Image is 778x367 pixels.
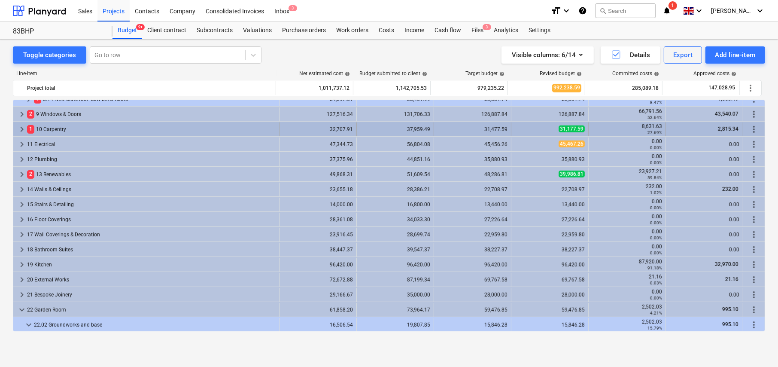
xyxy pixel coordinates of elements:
[438,202,508,208] div: 13,440.00
[429,22,466,39] a: Cash flow
[650,100,662,105] small: 8.47%
[17,154,27,165] span: keyboard_arrow_right
[592,153,662,165] div: 0.00
[438,262,508,268] div: 96,420.00
[283,232,353,238] div: 23,916.45
[693,70,736,76] div: Approved costs
[669,232,739,238] div: 0.00
[714,261,739,267] span: 32,970.00
[647,115,662,120] small: 52.64%
[650,311,662,315] small: 4.21%
[17,109,27,119] span: keyboard_arrow_right
[515,111,585,117] div: 126,887.84
[360,156,430,162] div: 44,851.16
[515,156,585,162] div: 35,880.93
[721,186,739,192] span: 232.00
[592,168,662,180] div: 23,927.21
[721,321,739,327] span: 995.10
[592,199,662,211] div: 0.00
[283,141,353,147] div: 47,344.73
[13,27,102,36] div: 83BHP
[360,202,430,208] div: 16,800.00
[749,184,759,195] span: More actions
[498,71,504,76] span: help
[438,171,508,177] div: 48,286.81
[652,71,659,76] span: help
[360,187,430,193] div: 28,386.21
[669,247,739,253] div: 0.00
[438,307,508,313] div: 59,476.85
[592,214,662,226] div: 0.00
[438,126,508,132] div: 31,477.59
[589,81,659,95] div: 285,089.18
[669,202,739,208] div: 0.00
[17,229,27,240] span: keyboard_arrow_right
[24,320,34,330] span: keyboard_arrow_down
[647,326,662,330] small: 15.79%
[299,70,350,76] div: Net estimated cost
[17,169,27,180] span: keyboard_arrow_right
[27,273,276,287] div: 20 External Works
[360,232,430,238] div: 28,699.74
[714,111,739,117] span: 43,540.07
[17,184,27,195] span: keyboard_arrow_right
[724,276,739,282] span: 21.16
[561,6,571,16] i: keyboard_arrow_down
[650,220,662,225] small: 0.00%
[27,198,276,211] div: 15 Stairs & Detailing
[438,217,508,223] div: 27,226.64
[359,70,427,76] div: Budget submitted to client
[647,130,662,135] small: 27.69%
[650,190,662,195] small: 1.02%
[669,1,677,10] span: 1
[289,5,297,11] span: 3
[592,138,662,150] div: 0.00
[650,160,662,165] small: 0.00%
[27,138,276,151] div: 11 Electrical
[360,262,430,268] div: 96,420.00
[578,6,587,16] i: Knowledge base
[360,141,430,147] div: 56,804.08
[749,214,759,225] span: More actions
[191,22,238,39] a: Subcontracts
[27,122,276,136] div: 10 Carpentry
[27,303,276,317] div: 22 Garden Room
[27,153,276,166] div: 12 Plumbing
[17,290,27,300] span: keyboard_arrow_right
[283,111,353,117] div: 127,516.34
[13,70,277,76] div: Line-item
[283,307,353,313] div: 61,858.20
[438,187,508,193] div: 22,708.97
[673,49,693,61] div: Export
[283,322,353,328] div: 16,506.54
[515,292,585,298] div: 28,000.00
[669,156,739,162] div: 0.00
[112,22,142,39] a: Budget9+
[360,247,430,253] div: 39,547.37
[27,170,34,178] span: 2
[715,49,756,61] div: Add line-item
[515,277,585,283] div: 69,767.58
[17,245,27,255] span: keyboard_arrow_right
[596,3,656,18] button: Search
[434,81,504,95] div: 979,235.22
[512,49,583,61] div: Visible columns : 6/14
[705,46,765,64] button: Add line-item
[735,326,778,367] iframe: Chat Widget
[647,266,662,270] small: 91.18%
[112,22,142,39] div: Budget
[592,229,662,241] div: 0.00
[277,22,331,39] div: Purchase orders
[483,24,491,30] span: 3
[438,232,508,238] div: 22,959.80
[559,141,585,147] span: 45,467.26
[559,125,585,132] span: 31,177.59
[466,22,489,39] a: Files3
[749,260,759,270] span: More actions
[592,123,662,135] div: 8,631.63
[142,22,191,39] a: Client contract
[438,141,508,147] div: 45,456.26
[729,71,736,76] span: help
